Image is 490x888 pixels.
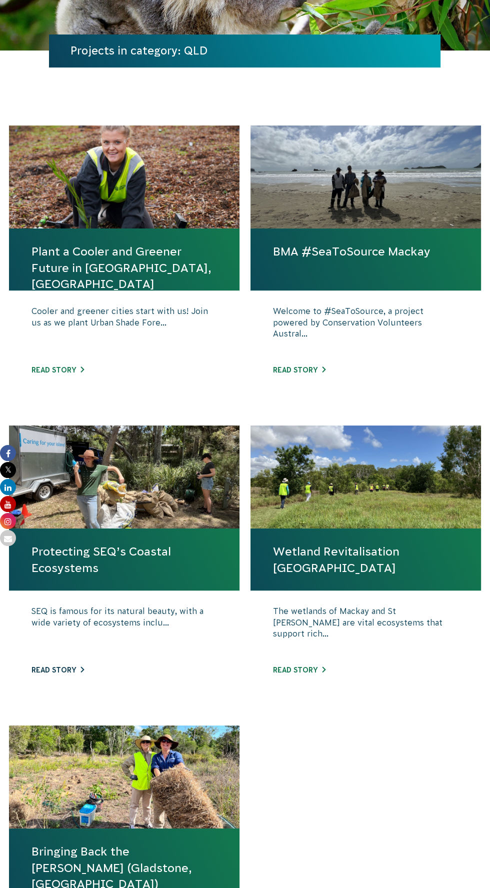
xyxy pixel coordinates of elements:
[70,44,419,57] h1: Projects in category: QLD
[273,305,458,355] p: Welcome to #SeaToSource, a project powered by Conservation Volunteers Austral...
[31,666,84,674] a: Read story
[273,366,325,374] a: Read story
[31,305,217,355] p: Cooler and greener cities start with us! Join us as we plant Urban Shade Fore...
[273,243,458,259] a: BMA #SeaToSource Mackay
[31,366,84,374] a: Read story
[273,666,325,674] a: Read story
[31,243,217,292] a: Plant a Cooler and Greener Future in [GEOGRAPHIC_DATA], [GEOGRAPHIC_DATA]
[31,605,217,655] p: SEQ is famous for its natural beauty, with a wide variety of ecosystems inclu...
[31,543,217,575] a: Protecting SEQ’s Coastal Ecosystems
[273,543,458,575] a: Wetland Revitalisation [GEOGRAPHIC_DATA]
[273,605,458,655] p: The wetlands of Mackay and St [PERSON_NAME] are vital ecosystems that support rich...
